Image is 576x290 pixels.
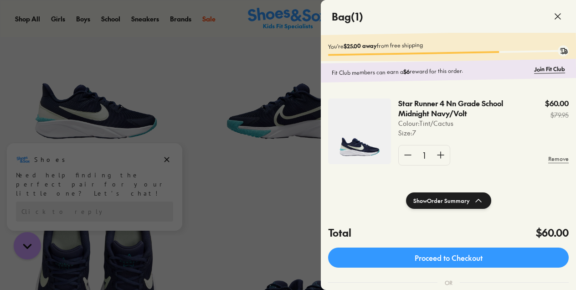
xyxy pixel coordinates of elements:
p: Size : 7 [398,128,545,138]
div: Need help finding the perfect pair for your little one? Let’s chat! [16,29,173,56]
s: $79.95 [545,110,569,120]
p: $60.00 [545,98,569,109]
button: Dismiss campaign [160,11,173,24]
a: Proceed to Checkout [328,248,569,268]
p: Fit Club members can earn a reward for this order. [332,65,530,77]
p: You're from free shipping [328,38,569,50]
button: Close gorgias live chat [5,3,32,31]
div: Reply to the campaigns [16,60,173,80]
h3: Shoes [34,13,70,22]
h4: Bag ( 1 ) [332,9,363,24]
p: Colour: Tint/Cactus [398,119,545,128]
div: Campaign message [7,1,182,89]
b: $25.00 away [344,42,377,50]
p: Star Runner 4 Nn Grade School Midnight Navy/Volt [398,98,516,119]
b: $6 [403,67,410,75]
div: Message from Shoes. Need help finding the perfect pair for your little one? Let’s chat! [7,10,182,56]
h4: $60.00 [536,225,569,240]
a: Join Fit Club [534,65,565,73]
img: Shoes logo [16,10,31,25]
div: 1 [417,145,432,165]
h4: Total [328,225,351,240]
button: ShowOrder Summary [406,192,491,209]
img: 4-537491.jpg [328,98,391,164]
